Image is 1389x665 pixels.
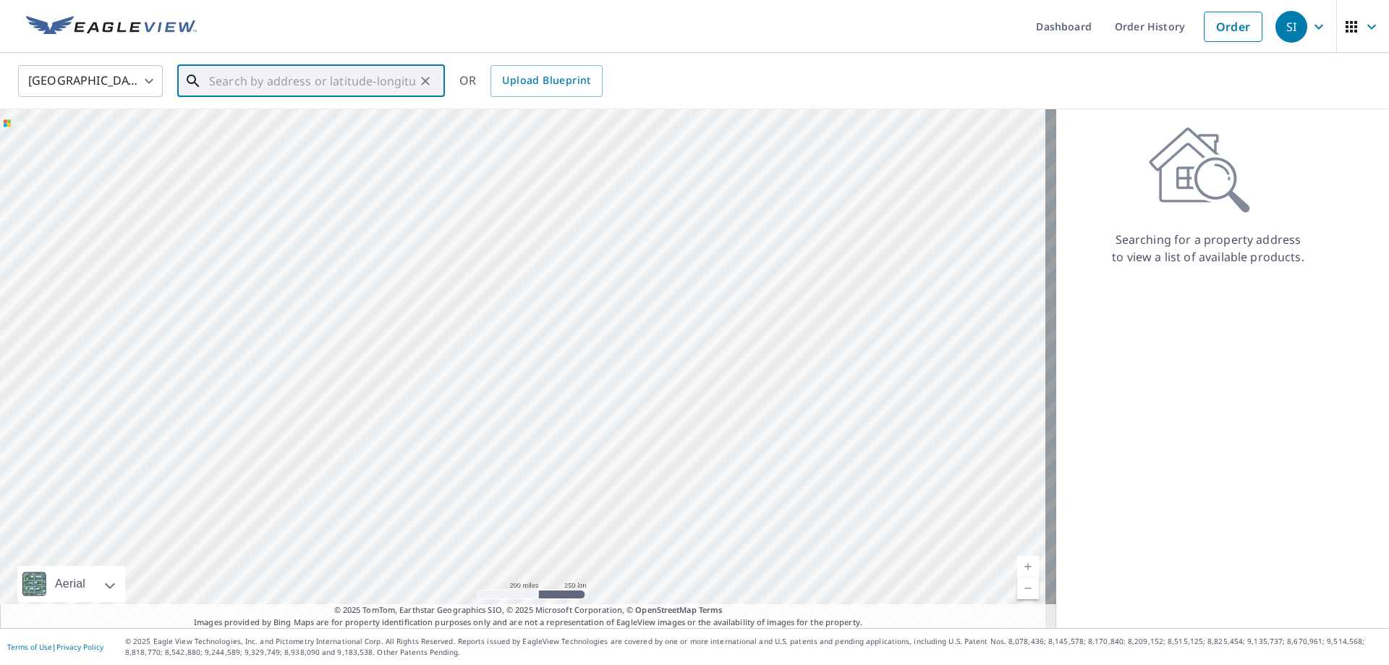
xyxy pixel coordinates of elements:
[699,604,723,615] a: Terms
[26,16,197,38] img: EV Logo
[635,604,696,615] a: OpenStreetMap
[1017,577,1039,599] a: Current Level 5, Zoom Out
[459,65,603,97] div: OR
[1275,11,1307,43] div: SI
[51,566,90,602] div: Aerial
[1204,12,1262,42] a: Order
[18,61,163,101] div: [GEOGRAPHIC_DATA]
[7,643,103,651] p: |
[490,65,602,97] a: Upload Blueprint
[334,604,723,617] span: © 2025 TomTom, Earthstar Geographics SIO, © 2025 Microsoft Corporation, ©
[502,72,590,90] span: Upload Blueprint
[7,642,52,652] a: Terms of Use
[125,636,1382,658] p: © 2025 Eagle View Technologies, Inc. and Pictometry International Corp. All Rights Reserved. Repo...
[1111,231,1305,266] p: Searching for a property address to view a list of available products.
[1017,556,1039,577] a: Current Level 5, Zoom In
[56,642,103,652] a: Privacy Policy
[209,61,415,101] input: Search by address or latitude-longitude
[415,71,436,91] button: Clear
[17,566,125,602] div: Aerial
